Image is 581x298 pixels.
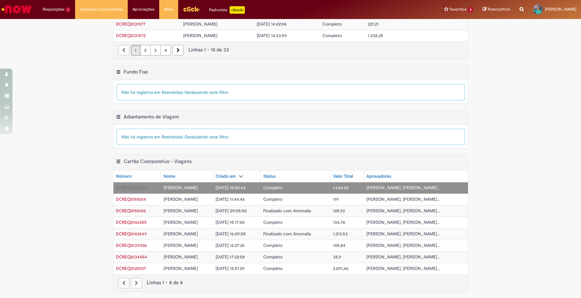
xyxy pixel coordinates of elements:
span: Completo [263,243,283,248]
span: DCREQ0131572 [116,33,145,38]
span: [DATE] 16:09:55 [216,231,246,237]
span: More [164,6,174,12]
span: 134,78 [333,219,345,225]
a: Abrir Registro: DCREQ0131577 [116,21,145,27]
span: 119 [333,196,339,202]
a: Abrir Registro: DCREQ0150186 [116,208,146,214]
a: Próxima página [173,45,184,55]
span: [PERSON_NAME] [164,231,198,237]
nav: paginação [113,274,468,291]
nav: paginação [113,41,468,59]
img: click_logo_yellow_360x200.png [183,4,200,14]
span: 35,9 [333,254,341,260]
button: Adiantamento de Viagem Menu de contexto [116,114,121,122]
span: [PERSON_NAME], [PERSON_NAME]... [366,208,440,214]
h2: Fundo Fixo [124,69,148,75]
span: DCREQ0139306 [116,243,147,248]
button: Fundo Fixo Menu de contexto [116,69,121,77]
span: Completo [263,196,283,202]
a: Página 1 [131,45,140,55]
span: [DATE] 17:22:58 [216,254,245,260]
div: Nome [164,173,175,180]
span: Despesas Corporativas [80,6,123,12]
div: Linhas 1 − 8 de 8 [118,279,463,286]
span: [PERSON_NAME], [PERSON_NAME]... [366,219,440,225]
span: Completo [263,219,283,225]
a: Abrir Registro: DCREQ0131572 [116,33,145,38]
span: Completo [322,33,342,38]
span: DCREQ0134454 [116,254,147,260]
span: 1 [66,7,70,12]
a: Abrir Registro: DCREQ0134454 [116,254,147,260]
span: [DATE] 14:33:59 [257,33,287,38]
span: 2.091,46 [333,266,349,271]
span: usando este filtro [194,89,228,95]
a: Abrir Registro: DCREQ0155014 [116,196,146,202]
span: [DATE] 14:42:04 [257,21,287,27]
a: Abrir Registro: DCREQ0139306 [116,243,147,248]
div: Não há registros em Reembolso Geral [117,84,465,100]
span: [DATE] 15:55:43 [216,185,246,190]
span: Rascunhos [488,6,510,12]
span: [PERSON_NAME], [PERSON_NAME]... [366,185,440,190]
span: usando este filtro [194,134,228,140]
span: [PERSON_NAME] [183,21,217,27]
span: DCREQ0150186 [116,208,146,214]
span: [DATE] 15:17:40 [216,219,245,225]
span: [PERSON_NAME] [164,243,198,248]
span: 105,92 [333,208,345,214]
span: 221,21 [368,21,379,27]
a: Rascunhos [483,7,510,12]
a: Página 4 [160,45,171,55]
a: Abrir Registro: DCREQ0142649 [116,231,147,237]
div: Linhas 1 − 10 de 33 [118,46,463,54]
span: [DATE] 15:51:29 [216,266,245,271]
h2: Cartão Coorporativo - Viagens [124,158,192,165]
p: +GenAi [230,6,245,14]
span: [PERSON_NAME] [164,219,198,225]
span: [PERSON_NAME] [164,196,198,202]
div: Valor Total [333,173,353,180]
span: Requisições [43,6,64,12]
span: DCREQ0120927 [116,266,146,271]
span: [PERSON_NAME] [164,208,198,214]
span: Aprovações [132,6,155,12]
span: [DATE] 09:05:50 [216,208,247,214]
a: Página 3 [150,45,161,55]
span: [DATE] 11:44:46 [216,196,245,202]
span: Favoritos [450,6,467,12]
span: Completo [263,266,283,271]
span: [PERSON_NAME] [164,185,198,190]
img: ServiceNow [1,3,33,16]
span: [PERSON_NAME], [PERSON_NAME]... [366,254,440,260]
span: Finalizado com Anomalia [263,231,311,237]
span: 1.238,25 [368,33,383,38]
span: 1.644,02 [333,185,349,190]
span: DCREQ0155014 [116,196,146,202]
div: Status [263,173,275,180]
span: DCREQ0163783 [116,185,147,190]
span: [PERSON_NAME] [164,254,198,260]
span: 8 [468,7,473,12]
div: Padroniza [209,6,245,14]
span: [PERSON_NAME] [545,7,576,12]
span: [PERSON_NAME], [PERSON_NAME]... [366,243,440,248]
h2: Adiantamento de Viagem [124,114,179,120]
div: Aprovadores [366,173,391,180]
span: 145,84 [333,243,345,248]
a: Abrir Registro: DCREQ0120927 [116,266,146,271]
div: Número [116,173,132,180]
span: [PERSON_NAME] [183,33,217,38]
span: DCREQ0142649 [116,231,147,237]
span: Completo [322,21,342,27]
span: Finalizado com Anomalia [263,208,311,214]
a: Abrir Registro: DCREQ0163783 [116,185,147,190]
span: [DATE] 16:27:26 [216,243,245,248]
span: Completo [263,185,283,190]
span: [PERSON_NAME], [PERSON_NAME]... [366,266,440,271]
span: [PERSON_NAME], [PERSON_NAME]... [366,196,440,202]
span: [PERSON_NAME], [PERSON_NAME]... [366,231,440,237]
span: DCREQ0146255 [116,219,147,225]
a: Abrir Registro: DCREQ0146255 [116,219,147,225]
button: Cartão Coorporativo - Viagens Menu de contexto [116,158,121,166]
